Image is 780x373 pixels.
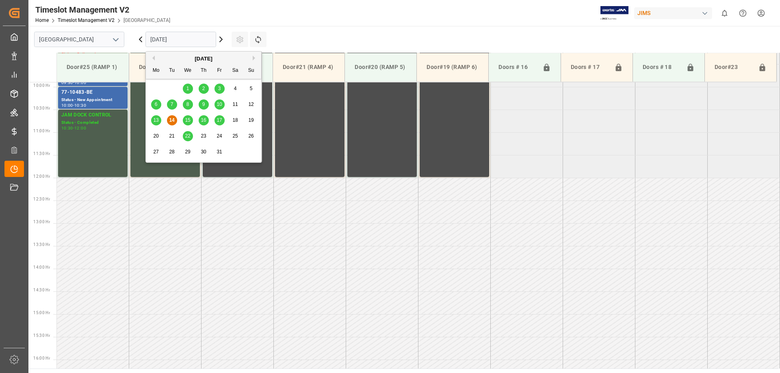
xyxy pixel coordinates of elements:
[250,86,253,91] span: 5
[167,99,177,110] div: Choose Tuesday, October 7th, 2025
[495,60,539,75] div: Doors # 16
[639,60,683,75] div: Doors # 18
[74,126,86,130] div: 12:00
[136,60,194,75] div: Door#24 (RAMP 2)
[634,7,712,19] div: JIMS
[246,99,256,110] div: Choose Sunday, October 12th, 2025
[185,149,190,155] span: 29
[33,220,50,224] span: 13:00 Hr
[232,101,238,107] span: 11
[201,149,206,155] span: 30
[568,60,611,75] div: Doors # 17
[230,131,240,141] div: Choose Saturday, October 25th, 2025
[151,66,161,76] div: Mo
[600,6,628,20] img: Exertis%20JAM%20-%20Email%20Logo.jpg_1722504956.jpg
[33,197,50,201] span: 12:30 Hr
[248,133,253,139] span: 26
[109,33,121,46] button: open menu
[634,5,715,21] button: JIMS
[33,174,50,179] span: 12:00 Hr
[33,288,50,292] span: 14:30 Hr
[246,84,256,94] div: Choose Sunday, October 5th, 2025
[183,131,193,141] div: Choose Wednesday, October 22nd, 2025
[199,131,209,141] div: Choose Thursday, October 23rd, 2025
[146,55,261,63] div: [DATE]
[151,115,161,125] div: Choose Monday, October 13th, 2025
[63,60,122,75] div: Door#25 (RAMP 1)
[167,147,177,157] div: Choose Tuesday, October 28th, 2025
[199,115,209,125] div: Choose Thursday, October 16th, 2025
[33,356,50,360] span: 16:00 Hr
[715,4,734,22] button: show 0 new notifications
[183,99,193,110] div: Choose Wednesday, October 8th, 2025
[167,66,177,76] div: Tu
[58,17,115,23] a: Timeslot Management V2
[186,86,189,91] span: 1
[202,101,205,107] span: 9
[153,117,158,123] span: 13
[214,147,225,157] div: Choose Friday, October 31st, 2025
[423,60,482,75] div: Door#19 (RAMP 6)
[155,101,158,107] span: 6
[234,86,237,91] span: 4
[61,103,73,107] div: 10:00
[74,103,86,107] div: 10:30
[33,151,50,156] span: 11:30 Hr
[199,99,209,110] div: Choose Thursday, October 9th, 2025
[217,149,222,155] span: 31
[232,133,238,139] span: 25
[230,115,240,125] div: Choose Saturday, October 18th, 2025
[169,149,174,155] span: 28
[151,147,161,157] div: Choose Monday, October 27th, 2025
[169,117,174,123] span: 14
[246,131,256,141] div: Choose Sunday, October 26th, 2025
[145,32,216,47] input: DD.MM.YYYY
[148,81,259,160] div: month 2025-10
[199,147,209,157] div: Choose Thursday, October 30th, 2025
[183,84,193,94] div: Choose Wednesday, October 1st, 2025
[351,60,410,75] div: Door#20 (RAMP 5)
[61,81,73,84] div: 09:30
[33,83,50,88] span: 10:00 Hr
[279,60,338,75] div: Door#21 (RAMP 4)
[246,115,256,125] div: Choose Sunday, October 19th, 2025
[201,133,206,139] span: 23
[34,32,124,47] input: Type to search/select
[214,131,225,141] div: Choose Friday, October 24th, 2025
[214,66,225,76] div: Fr
[61,111,124,119] div: JAM DOCK CONTROL
[61,97,124,103] div: Status - New Appointment
[33,242,50,247] span: 13:30 Hr
[199,84,209,94] div: Choose Thursday, October 2nd, 2025
[186,101,189,107] span: 8
[61,126,73,130] div: 10:30
[167,131,177,141] div: Choose Tuesday, October 21st, 2025
[167,115,177,125] div: Choose Tuesday, October 14th, 2025
[248,101,253,107] span: 12
[253,56,258,60] button: Next Month
[153,133,158,139] span: 20
[73,103,74,107] div: -
[248,117,253,123] span: 19
[171,101,173,107] span: 7
[150,56,155,60] button: Previous Month
[230,66,240,76] div: Sa
[214,84,225,94] div: Choose Friday, October 3rd, 2025
[73,81,74,84] div: -
[183,66,193,76] div: We
[183,147,193,157] div: Choose Wednesday, October 29th, 2025
[33,129,50,133] span: 11:00 Hr
[218,86,221,91] span: 3
[35,4,170,16] div: Timeslot Management V2
[153,149,158,155] span: 27
[33,106,50,110] span: 10:30 Hr
[199,66,209,76] div: Th
[201,117,206,123] span: 16
[35,17,49,23] a: Home
[185,133,190,139] span: 22
[214,99,225,110] div: Choose Friday, October 10th, 2025
[183,115,193,125] div: Choose Wednesday, October 15th, 2025
[217,133,222,139] span: 24
[217,117,222,123] span: 17
[734,4,752,22] button: Help Center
